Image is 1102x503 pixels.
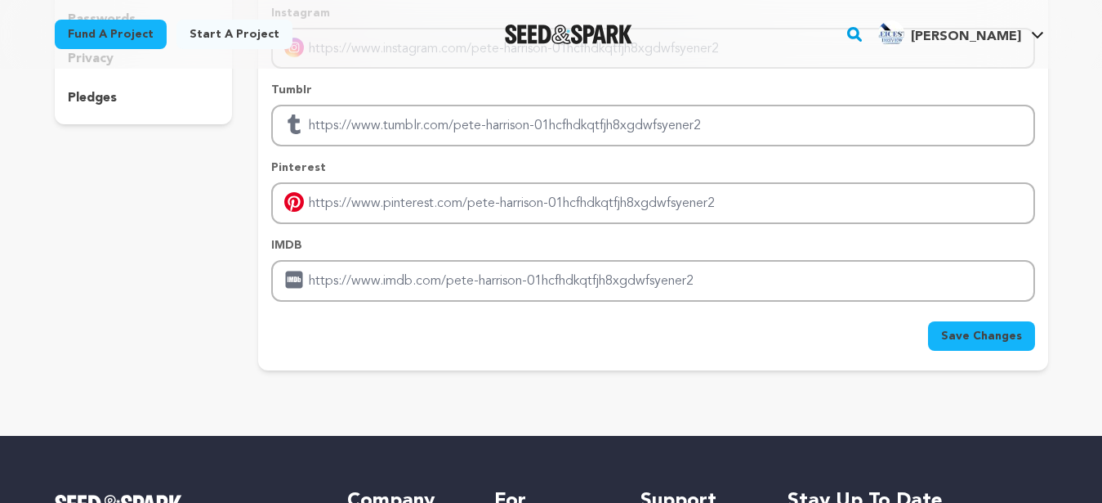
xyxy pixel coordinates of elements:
img: tumblr.svg [284,115,304,134]
img: Seed&Spark Logo Dark Mode [505,25,633,44]
button: pledges [55,85,233,111]
input: Enter tubmlr profile link [271,105,1034,146]
img: pinterest-mobile.svg [284,192,304,212]
input: Enter IMDB profile link [271,260,1034,302]
span: Pete H.'s Profile [875,17,1047,52]
a: Fund a project [55,20,167,49]
img: imdb.svg [284,270,304,290]
p: IMDB [271,237,1034,254]
p: Pinterest [271,159,1034,176]
span: [PERSON_NAME] [911,30,1021,43]
input: Enter pinterest profile link [271,182,1034,224]
a: Start a project [176,20,292,49]
button: Save Changes [928,321,1035,351]
p: Tumblr [271,82,1034,98]
p: pledges [68,88,117,108]
img: e7d12f7b38acc0c4.jpg [878,20,904,47]
a: Seed&Spark Homepage [505,25,633,44]
a: Pete H.'s Profile [875,17,1047,47]
span: Save Changes [941,328,1022,344]
div: Pete H.'s Profile [878,20,1021,47]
